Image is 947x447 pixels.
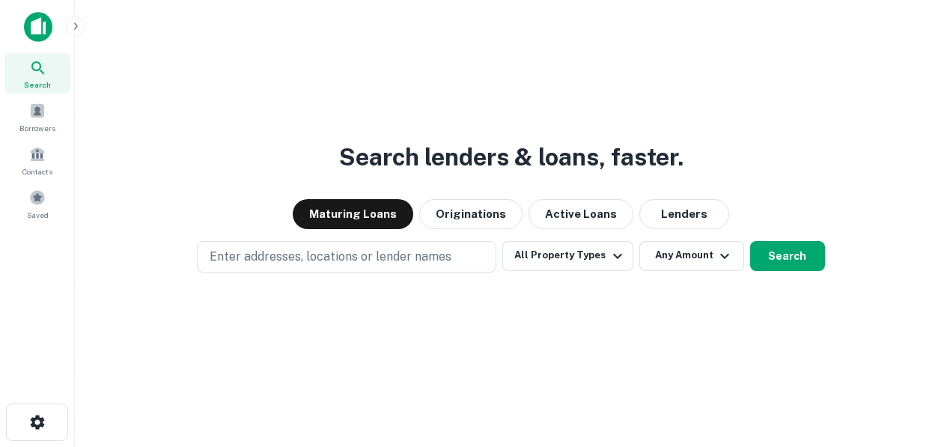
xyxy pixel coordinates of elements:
a: Contacts [4,140,70,180]
button: All Property Types [502,241,633,271]
button: Originations [419,199,523,229]
button: Search [750,241,825,271]
button: Maturing Loans [293,199,413,229]
iframe: Chat Widget [872,327,947,399]
span: Search [24,79,51,91]
button: Enter addresses, locations or lender names [197,241,496,273]
h3: Search lenders & loans, faster. [339,139,683,175]
img: capitalize-icon.png [24,12,52,42]
a: Search [4,53,70,94]
span: Borrowers [19,122,55,134]
button: Lenders [639,199,729,229]
span: Contacts [22,165,52,177]
a: Saved [4,183,70,224]
span: Saved [27,209,49,221]
a: Borrowers [4,97,70,137]
p: Enter addresses, locations or lender names [210,248,451,266]
button: Any Amount [639,241,744,271]
button: Active Loans [529,199,633,229]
